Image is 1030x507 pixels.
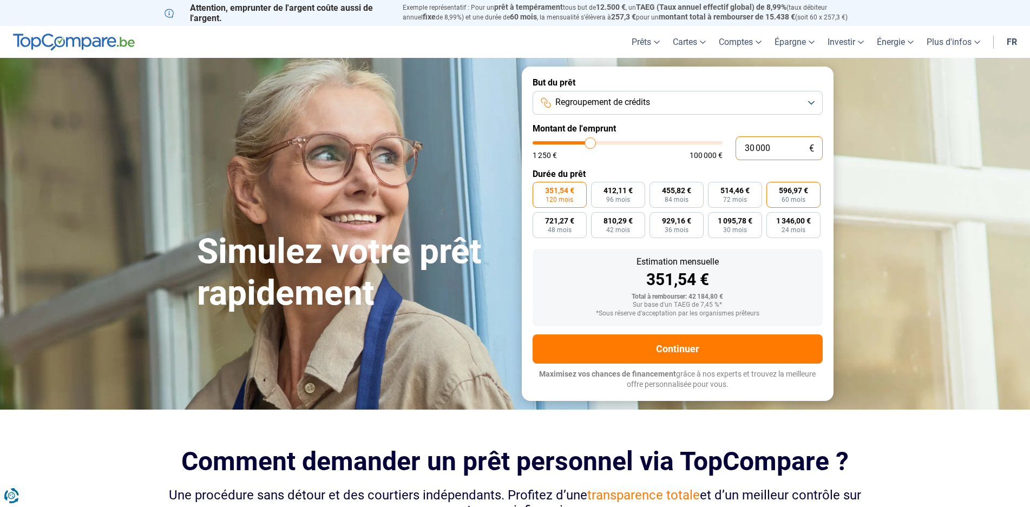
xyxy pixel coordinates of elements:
[809,144,814,153] span: €
[541,272,814,288] div: 351,54 €
[548,227,572,233] span: 48 mois
[533,91,823,115] button: Regroupement de crédits
[665,227,688,233] span: 36 mois
[596,3,626,11] span: 12.500 €
[533,169,823,179] label: Durée du prêt
[636,3,786,11] span: TAEG (Taux annuel effectif global) de 8,99%
[403,3,866,22] p: Exemple représentatif : Pour un tous but de , un (taux débiteur annuel de 8,99%) et une durée de ...
[533,152,557,159] span: 1 250 €
[782,196,805,203] span: 60 mois
[782,227,805,233] span: 24 mois
[768,26,821,58] a: Épargne
[423,12,436,21] span: fixe
[723,196,747,203] span: 72 mois
[625,26,666,58] a: Prêts
[555,96,650,108] span: Regroupement de crédits
[545,217,574,225] span: 721,27 €
[720,187,750,194] span: 514,46 €
[662,217,691,225] span: 929,16 €
[546,196,573,203] span: 120 mois
[606,196,630,203] span: 96 mois
[712,26,768,58] a: Comptes
[533,77,823,88] label: But du prêt
[776,217,811,225] span: 1 346,00 €
[165,446,866,476] h2: Comment demander un prêt personnel via TopCompare ?
[533,334,823,364] button: Continuer
[539,370,676,378] span: Maximisez vos chances de financement
[587,488,700,503] span: transparence totale
[533,369,823,390] p: grâce à nos experts et trouvez la meilleure offre personnalisée pour vous.
[718,217,752,225] span: 1 095,78 €
[541,301,814,309] div: Sur base d'un TAEG de 7,45 %*
[821,26,870,58] a: Investir
[541,293,814,301] div: Total à rembourser: 42 184,80 €
[690,152,723,159] span: 100 000 €
[541,258,814,266] div: Estimation mensuelle
[533,123,823,134] label: Montant de l'emprunt
[197,231,509,314] h1: Simulez votre prêt rapidement
[13,34,135,51] img: TopCompare
[494,3,563,11] span: prêt à tempérament
[779,187,808,194] span: 596,97 €
[165,3,390,23] p: Attention, emprunter de l'argent coûte aussi de l'argent.
[606,227,630,233] span: 42 mois
[603,217,633,225] span: 810,29 €
[920,26,987,58] a: Plus d'infos
[545,187,574,194] span: 351,54 €
[662,187,691,194] span: 455,82 €
[666,26,712,58] a: Cartes
[541,310,814,318] div: *Sous réserve d'acceptation par les organismes prêteurs
[665,196,688,203] span: 84 mois
[1000,26,1024,58] a: fr
[510,12,537,21] span: 60 mois
[603,187,633,194] span: 412,11 €
[611,12,636,21] span: 257,3 €
[659,12,795,21] span: montant total à rembourser de 15.438 €
[870,26,920,58] a: Énergie
[723,227,747,233] span: 30 mois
